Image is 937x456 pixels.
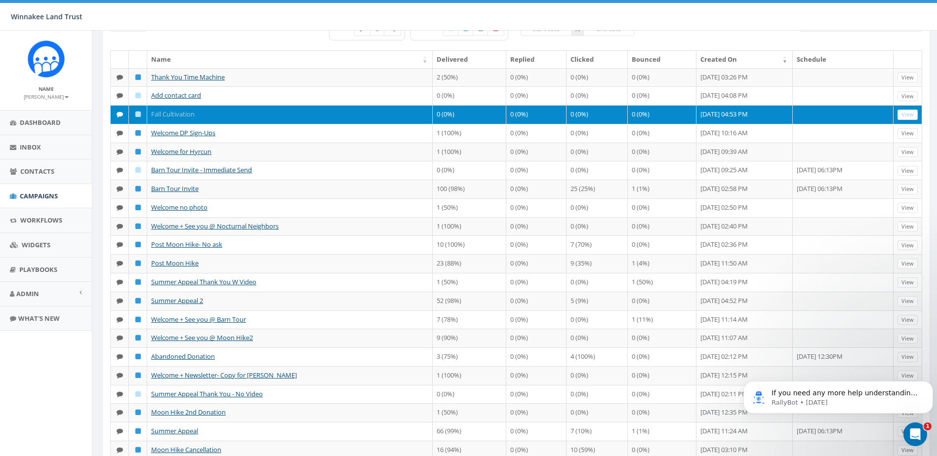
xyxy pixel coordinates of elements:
i: Published [135,316,141,323]
td: 0 (0%) [628,347,696,366]
td: 0 (0%) [506,105,567,124]
i: Published [135,149,141,155]
a: View [897,334,918,344]
td: 7 (10%) [567,422,628,441]
a: Moon Hike 2nd Donation [151,408,226,417]
a: Fall Cultivation [151,110,195,118]
a: View [897,203,918,213]
span: Winnakee Land Trust [11,12,82,21]
span: Contacts [20,167,54,176]
td: 66 (99%) [433,422,506,441]
span: What's New [18,314,60,323]
td: 25 (25%) [567,180,628,198]
td: [DATE] 11:14 AM [696,310,793,329]
a: View [897,240,918,251]
td: [DATE] 06:13PM [793,161,894,180]
i: Published [135,335,141,341]
a: Summer Appeal [151,426,198,435]
a: View [897,277,918,288]
td: [DATE] 06:13PM [793,180,894,198]
td: 23 (88%) [433,254,506,273]
span: Admin [16,289,39,298]
i: Published [135,130,141,136]
td: [DATE] 02:12 PM [696,347,793,366]
td: [DATE] 02:36 PM [696,235,793,254]
td: 1 (100%) [433,143,506,161]
i: Published [135,186,141,192]
th: Schedule [793,51,894,68]
td: 0 (0%) [567,385,628,404]
a: Welcome + See you @ Moon Hike2 [151,333,253,342]
td: [DATE] 11:24 AM [696,422,793,441]
td: 0 (0%) [506,124,567,143]
i: Text SMS [117,372,123,379]
td: [DATE] 09:25 AM [696,161,793,180]
td: [DATE] 03:26 PM [696,68,793,87]
td: [DATE] 04:08 PM [696,86,793,105]
td: 0 (0%) [567,217,628,236]
td: 0 (0%) [506,273,567,292]
td: 1 (50%) [433,273,506,292]
th: Clicked [567,51,628,68]
td: 0 (0%) [433,86,506,105]
i: Text SMS [117,279,123,285]
td: 1 (1%) [628,422,696,441]
td: 10 (100%) [433,235,506,254]
td: 9 (35%) [567,254,628,273]
td: 0 (0%) [567,161,628,180]
td: 0 (0%) [506,198,567,217]
a: Welcome + See you @ Nocturnal Neighbors [151,222,279,230]
i: Text SMS [117,149,123,155]
th: Name: activate to sort column ascending [147,51,433,68]
td: 0 (0%) [506,143,567,161]
i: Published [135,298,141,304]
a: View [897,296,918,306]
td: 0 (0%) [628,198,696,217]
td: 1 (50%) [433,198,506,217]
span: Workflows [20,216,62,225]
td: 0 (0%) [506,310,567,329]
i: Published [135,241,141,248]
td: 1 (50%) [628,273,696,292]
td: 0 (0%) [567,86,628,105]
a: View [897,445,918,456]
td: 0 (0%) [567,329,628,347]
td: 0 (0%) [506,217,567,236]
i: Published [135,74,141,80]
td: 0 (0%) [628,143,696,161]
i: Published [135,260,141,266]
td: 0 (0%) [567,273,628,292]
a: Moon Hike Cancellation [151,445,221,454]
a: View [897,426,918,437]
td: [DATE] 04:19 PM [696,273,793,292]
td: 0 (0%) [628,366,696,385]
small: Name [39,85,54,92]
a: Barn Tour Invite [151,184,199,193]
td: [DATE] 04:52 PM [696,292,793,310]
td: 0 (0%) [506,68,567,87]
th: Delivered [433,51,506,68]
span: Widgets [22,240,50,249]
td: [DATE] 02:58 PM [696,180,793,198]
td: 100 (98%) [433,180,506,198]
iframe: Intercom notifications message [739,360,937,429]
td: 0 (0%) [628,292,696,310]
td: [DATE] 02:40 PM [696,217,793,236]
span: Inbox [20,143,41,152]
td: 0 (0%) [567,198,628,217]
td: 0 (0%) [628,124,696,143]
img: Rally_Corp_Icon.png [28,40,65,77]
i: Text SMS [117,391,123,397]
span: Playbooks [19,265,57,274]
td: 1 (50%) [433,403,506,422]
td: 0 (0%) [628,235,696,254]
td: 1 (100%) [433,217,506,236]
i: Text SMS [117,335,123,341]
td: 5 (9%) [567,292,628,310]
i: Published [135,447,141,453]
i: Published [135,279,141,285]
i: Draft [135,111,141,117]
td: 0 (0%) [506,180,567,198]
a: Thank You Time Machine [151,73,225,81]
